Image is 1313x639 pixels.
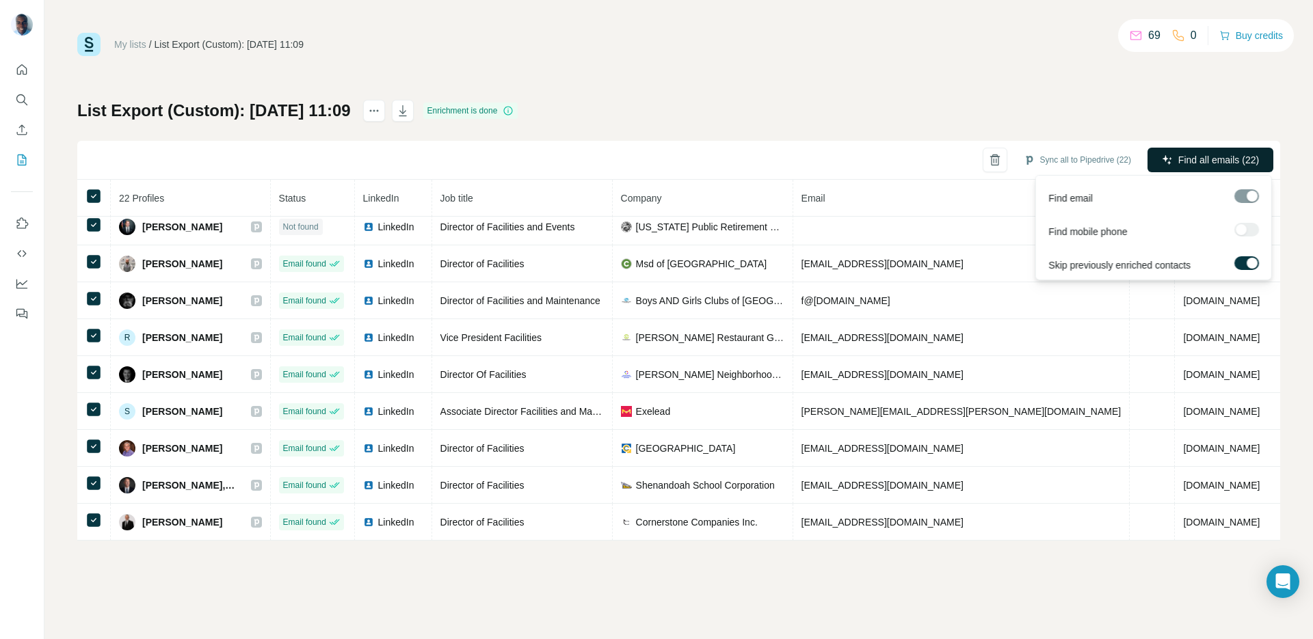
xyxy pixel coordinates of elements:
span: Msd of [GEOGRAPHIC_DATA] [636,257,767,271]
span: Associate Director Facilities and Maintenance [440,406,634,417]
span: LinkedIn [378,405,414,418]
span: LinkedIn [363,193,399,204]
button: Use Surfe API [11,241,33,266]
span: [PERSON_NAME] [142,331,222,344]
span: Director Of Facilities [440,369,527,380]
button: Dashboard [11,271,33,296]
span: [GEOGRAPHIC_DATA] [636,441,736,455]
img: LinkedIn logo [363,258,374,269]
img: LinkedIn logo [363,443,374,454]
button: Sync all to Pipedrive (22) [1014,150,1141,170]
span: Job title [440,193,473,204]
span: [PERSON_NAME][EMAIL_ADDRESS][PERSON_NAME][DOMAIN_NAME] [801,406,1122,417]
span: Director of Facilities [440,443,525,454]
span: [EMAIL_ADDRESS][DOMAIN_NAME] [801,480,964,491]
span: [PERSON_NAME] Neighborhood Centers [636,368,784,381]
span: [DOMAIN_NAME] [1183,406,1260,417]
button: Find all emails (22) [1148,148,1273,172]
span: [DOMAIN_NAME] [1183,517,1260,528]
img: LinkedIn logo [363,480,374,491]
a: My lists [114,39,146,50]
span: [EMAIL_ADDRESS][DOMAIN_NAME] [801,258,964,269]
span: Email found [283,442,326,454]
p: 0 [1191,27,1197,44]
div: R [119,329,135,346]
span: [DOMAIN_NAME] [1183,443,1260,454]
span: [US_STATE] Public Retirement System(INPRS) [636,220,784,234]
div: Enrichment is done [423,103,518,119]
span: Email found [283,368,326,381]
span: Find email [1048,191,1093,205]
h1: List Export (Custom): [DATE] 11:09 [77,100,351,122]
span: Find mobile phone [1048,225,1127,239]
span: Email found [283,479,326,491]
span: Email found [283,258,326,270]
img: company-logo [621,480,632,491]
span: Find all emails (22) [1178,153,1259,167]
img: company-logo [621,443,632,454]
span: [DOMAIN_NAME] [1183,480,1260,491]
img: company-logo [621,221,632,232]
span: Director of Facilities and Maintenance [440,295,600,306]
span: [EMAIL_ADDRESS][DOMAIN_NAME] [801,369,964,380]
span: Email found [283,516,326,528]
span: 22 Profiles [119,193,164,204]
span: Company [621,193,662,204]
span: [PERSON_NAME] [142,368,222,381]
img: company-logo [621,295,632,306]
button: Quick start [11,57,33,82]
span: f@[DOMAIN_NAME] [801,295,890,306]
img: Avatar [119,477,135,493]
span: LinkedIn [378,478,414,492]
div: Open Intercom Messenger [1266,565,1299,598]
img: company-logo [621,369,632,380]
button: Feedback [11,301,33,326]
p: 69 [1148,27,1161,44]
img: company-logo [621,258,632,269]
button: Buy credits [1219,26,1283,45]
button: Search [11,87,33,112]
button: My lists [11,148,33,172]
span: [EMAIL_ADDRESS][DOMAIN_NAME] [801,332,964,343]
span: LinkedIn [378,220,414,234]
img: company-logo [621,406,632,417]
div: S [119,403,135,420]
span: [PERSON_NAME] [142,257,222,271]
img: LinkedIn logo [363,295,374,306]
span: [DOMAIN_NAME] [1183,295,1260,306]
img: company-logo [621,332,632,343]
span: [PERSON_NAME], CEFP [142,478,237,492]
span: [PERSON_NAME] [142,294,222,308]
img: Avatar [119,256,135,272]
span: [DOMAIN_NAME] [1183,369,1260,380]
img: Avatar [119,293,135,309]
span: LinkedIn [378,515,414,529]
img: LinkedIn logo [363,221,374,232]
span: Exelead [636,405,671,418]
button: Use Surfe on LinkedIn [11,211,33,236]
span: [PERSON_NAME] Restaurant Group [636,331,784,344]
img: LinkedIn logo [363,517,374,528]
span: Status [279,193,306,204]
span: Not found [283,221,319,233]
span: LinkedIn [378,294,414,308]
span: Shenandoah School Corporation [636,478,775,492]
span: Director of Facilities and Events [440,221,575,232]
span: Email found [283,331,326,344]
img: LinkedIn logo [363,332,374,343]
span: [PERSON_NAME] [142,220,222,234]
img: LinkedIn logo [363,369,374,380]
button: actions [363,100,385,122]
img: Avatar [119,219,135,235]
span: [PERSON_NAME] [142,515,222,529]
span: Skip previously enriched contacts [1048,258,1191,272]
span: LinkedIn [378,441,414,455]
span: Director of Facilities [440,517,525,528]
div: List Export (Custom): [DATE] 11:09 [155,38,304,51]
button: Enrich CSV [11,118,33,142]
span: [EMAIL_ADDRESS][DOMAIN_NAME] [801,443,964,454]
img: Surfe Logo [77,33,101,56]
img: LinkedIn logo [363,406,374,417]
img: Avatar [119,440,135,457]
span: LinkedIn [378,257,414,271]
